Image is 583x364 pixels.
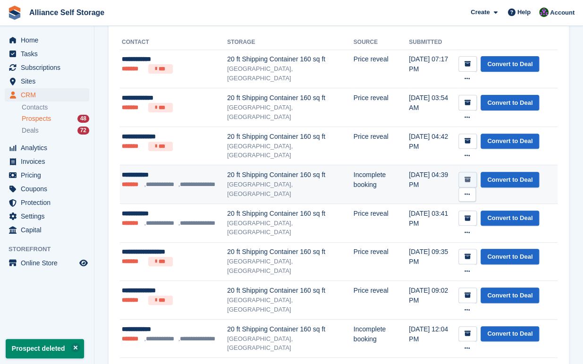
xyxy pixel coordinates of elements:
[8,6,22,20] img: stora-icon-8386f47178a22dfd0bd8f6a31ec36ba5ce8667c1dd55bd0f319d3a0aa187defe.svg
[471,8,490,17] span: Create
[5,182,89,195] a: menu
[227,180,353,198] div: [GEOGRAPHIC_DATA], [GEOGRAPHIC_DATA]
[409,242,458,281] td: [DATE] 09:35 PM
[21,88,77,102] span: CRM
[21,47,77,60] span: Tasks
[21,75,77,88] span: Sites
[5,169,89,182] a: menu
[227,247,353,257] div: 20 ft Shipping Container 160 sq ft
[21,155,77,168] span: Invoices
[5,256,89,270] a: menu
[21,34,77,47] span: Home
[5,47,89,60] a: menu
[5,141,89,154] a: menu
[6,339,84,358] p: Prospect deleted
[22,126,39,135] span: Deals
[5,61,89,74] a: menu
[21,196,77,209] span: Protection
[21,61,77,74] span: Subscriptions
[481,326,539,342] a: Convert to Deal
[354,88,409,127] td: Price reveal
[354,50,409,88] td: Price reveal
[21,210,77,223] span: Settings
[22,114,51,123] span: Prospects
[227,257,353,275] div: [GEOGRAPHIC_DATA], [GEOGRAPHIC_DATA]
[539,8,549,17] img: Romilly Norton
[354,165,409,204] td: Incomplete booking
[481,95,539,110] a: Convert to Deal
[550,8,575,17] span: Account
[227,209,353,219] div: 20 ft Shipping Container 160 sq ft
[8,245,94,254] span: Storefront
[227,286,353,296] div: 20 ft Shipping Container 160 sq ft
[354,281,409,320] td: Price reveal
[227,103,353,121] div: [GEOGRAPHIC_DATA], [GEOGRAPHIC_DATA]
[227,35,353,50] th: Storage
[22,126,89,135] a: Deals 72
[5,223,89,237] a: menu
[77,115,89,123] div: 48
[409,204,458,243] td: [DATE] 03:41 PM
[481,211,539,226] a: Convert to Deal
[409,88,458,127] td: [DATE] 03:54 AM
[409,281,458,320] td: [DATE] 09:02 PM
[5,196,89,209] a: menu
[5,75,89,88] a: menu
[481,56,539,72] a: Convert to Deal
[481,288,539,303] a: Convert to Deal
[354,242,409,281] td: Price reveal
[5,34,89,47] a: menu
[409,165,458,204] td: [DATE] 04:39 PM
[481,134,539,149] a: Convert to Deal
[227,132,353,142] div: 20 ft Shipping Container 160 sq ft
[21,182,77,195] span: Coupons
[481,249,539,264] a: Convert to Deal
[5,88,89,102] a: menu
[21,223,77,237] span: Capital
[120,35,227,50] th: Contact
[517,8,531,17] span: Help
[354,35,409,50] th: Source
[227,170,353,180] div: 20 ft Shipping Container 160 sq ft
[354,127,409,165] td: Price reveal
[227,142,353,160] div: [GEOGRAPHIC_DATA], [GEOGRAPHIC_DATA]
[409,127,458,165] td: [DATE] 04:42 PM
[227,324,353,334] div: 20 ft Shipping Container 160 sq ft
[21,141,77,154] span: Analytics
[227,64,353,83] div: [GEOGRAPHIC_DATA], [GEOGRAPHIC_DATA]
[354,204,409,243] td: Price reveal
[481,172,539,187] a: Convert to Deal
[21,256,77,270] span: Online Store
[227,54,353,64] div: 20 ft Shipping Container 160 sq ft
[21,169,77,182] span: Pricing
[77,127,89,135] div: 72
[78,257,89,269] a: Preview store
[22,103,89,112] a: Contacts
[227,334,353,353] div: [GEOGRAPHIC_DATA], [GEOGRAPHIC_DATA]
[409,35,458,50] th: Submitted
[409,319,458,358] td: [DATE] 12:04 PM
[409,50,458,88] td: [DATE] 07:17 PM
[227,296,353,314] div: [GEOGRAPHIC_DATA], [GEOGRAPHIC_DATA]
[5,155,89,168] a: menu
[354,319,409,358] td: Incomplete booking
[22,114,89,124] a: Prospects 48
[227,219,353,237] div: [GEOGRAPHIC_DATA], [GEOGRAPHIC_DATA]
[227,93,353,103] div: 20 ft Shipping Container 160 sq ft
[5,210,89,223] a: menu
[25,5,108,20] a: Alliance Self Storage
